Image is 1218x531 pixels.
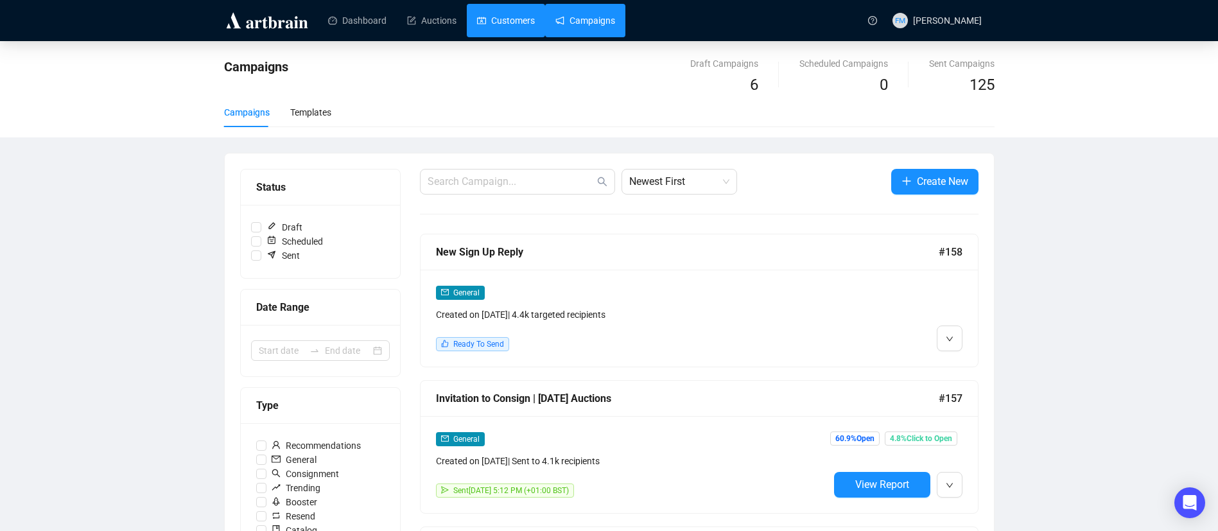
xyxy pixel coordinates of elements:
img: logo [224,10,310,31]
span: down [946,482,953,489]
div: Sent Campaigns [929,57,995,71]
div: New Sign Up Reply [436,244,939,260]
span: General [453,435,480,444]
div: Templates [290,105,331,119]
span: 0 [880,76,888,94]
span: retweet [272,511,281,520]
span: General [266,453,322,467]
button: Create New [891,169,979,195]
div: Created on [DATE] | 4.4k targeted recipients [436,308,829,322]
span: Consignment [266,467,344,481]
span: mail [441,288,449,296]
div: Draft Campaigns [690,57,758,71]
span: Resend [266,509,320,523]
div: Status [256,179,385,195]
span: to [309,345,320,356]
span: Campaigns [224,59,288,74]
span: swap-right [309,345,320,356]
span: question-circle [868,16,877,25]
a: Auctions [407,4,457,37]
span: 4.8% Click to Open [885,431,957,446]
span: Draft [261,220,308,234]
span: 60.9% Open [830,431,880,446]
span: like [441,340,449,347]
input: Start date [259,344,304,358]
span: [PERSON_NAME] [913,15,982,26]
span: 6 [750,76,758,94]
button: View Report [834,472,930,498]
span: Booster [266,495,322,509]
span: Recommendations [266,439,366,453]
span: 125 [970,76,995,94]
span: Sent [261,248,305,263]
span: mail [272,455,281,464]
span: View Report [855,478,909,491]
span: user [272,440,281,449]
span: Ready To Send [453,340,504,349]
span: search [272,469,281,478]
span: Sent [DATE] 5:12 PM (+01:00 BST) [453,486,569,495]
div: Scheduled Campaigns [799,57,888,71]
a: Customers [477,4,535,37]
a: Dashboard [328,4,387,37]
a: Campaigns [555,4,615,37]
span: Scheduled [261,234,328,248]
span: General [453,288,480,297]
span: plus [901,176,912,186]
div: Open Intercom Messenger [1174,487,1205,518]
span: rise [272,483,281,492]
span: Create New [917,173,968,189]
span: #158 [939,244,962,260]
input: End date [325,344,370,358]
span: send [441,486,449,494]
span: search [597,177,607,187]
div: Type [256,397,385,413]
span: #157 [939,390,962,406]
span: mail [441,435,449,442]
div: Invitation to Consign | [DATE] Auctions [436,390,939,406]
span: Trending [266,481,326,495]
span: down [946,335,953,343]
input: Search Campaign... [428,174,595,189]
div: Created on [DATE] | Sent to 4.1k recipients [436,454,829,468]
span: FM [894,14,905,26]
a: Invitation to Consign | [DATE] Auctions#157mailGeneralCreated on [DATE]| Sent to 4.1k recipientss... [420,380,979,514]
span: Newest First [629,170,729,194]
span: rocket [272,497,281,506]
div: Date Range [256,299,385,315]
div: Campaigns [224,105,270,119]
a: New Sign Up Reply#158mailGeneralCreated on [DATE]| 4.4k targeted recipientslikeReady To Send [420,234,979,367]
